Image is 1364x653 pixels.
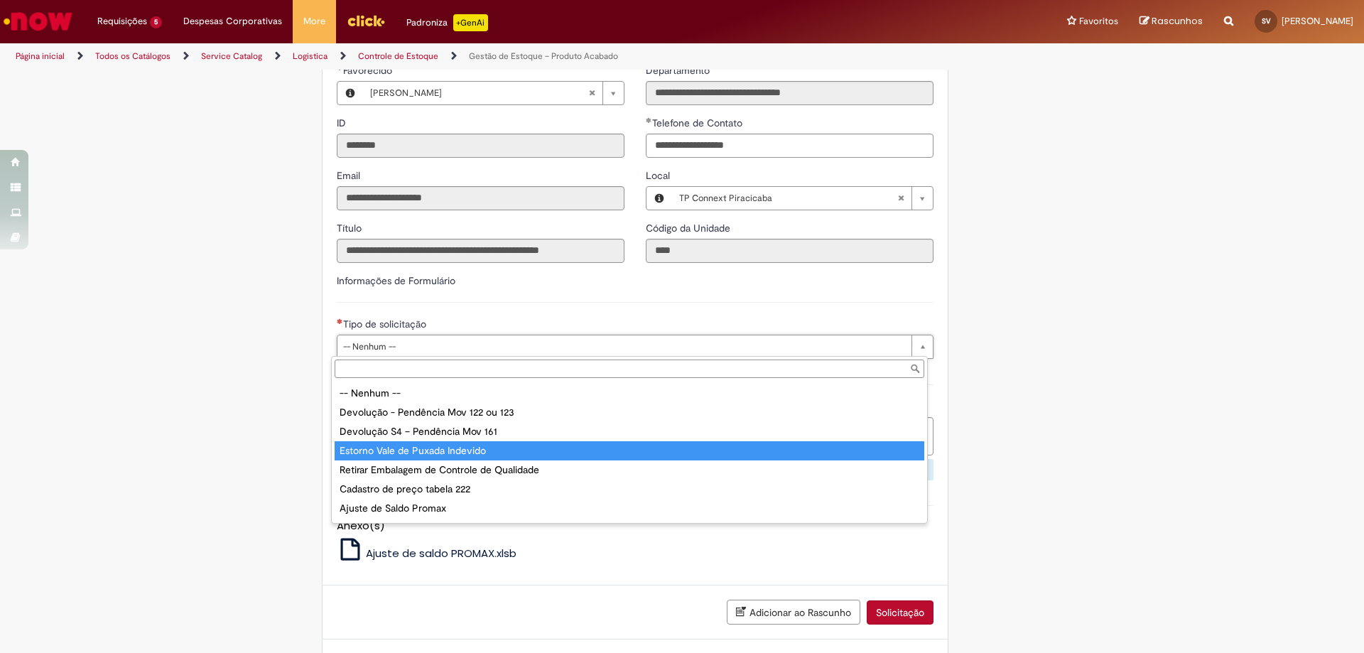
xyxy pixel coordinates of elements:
[335,441,924,460] div: Estorno Vale de Puxada Indevido
[335,384,924,403] div: -- Nenhum --
[335,480,924,499] div: Cadastro de preço tabela 222
[335,403,924,422] div: Devolução - Pendência Mov 122 ou 123
[335,499,924,518] div: Ajuste de Saldo Promax
[335,422,924,441] div: Devolução S4 – Pendência Mov 161
[335,460,924,480] div: Retirar Embalagem de Controle de Qualidade
[335,518,924,537] div: Erro de interface entre Sistemas
[332,381,927,523] ul: Tipo de solicitação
